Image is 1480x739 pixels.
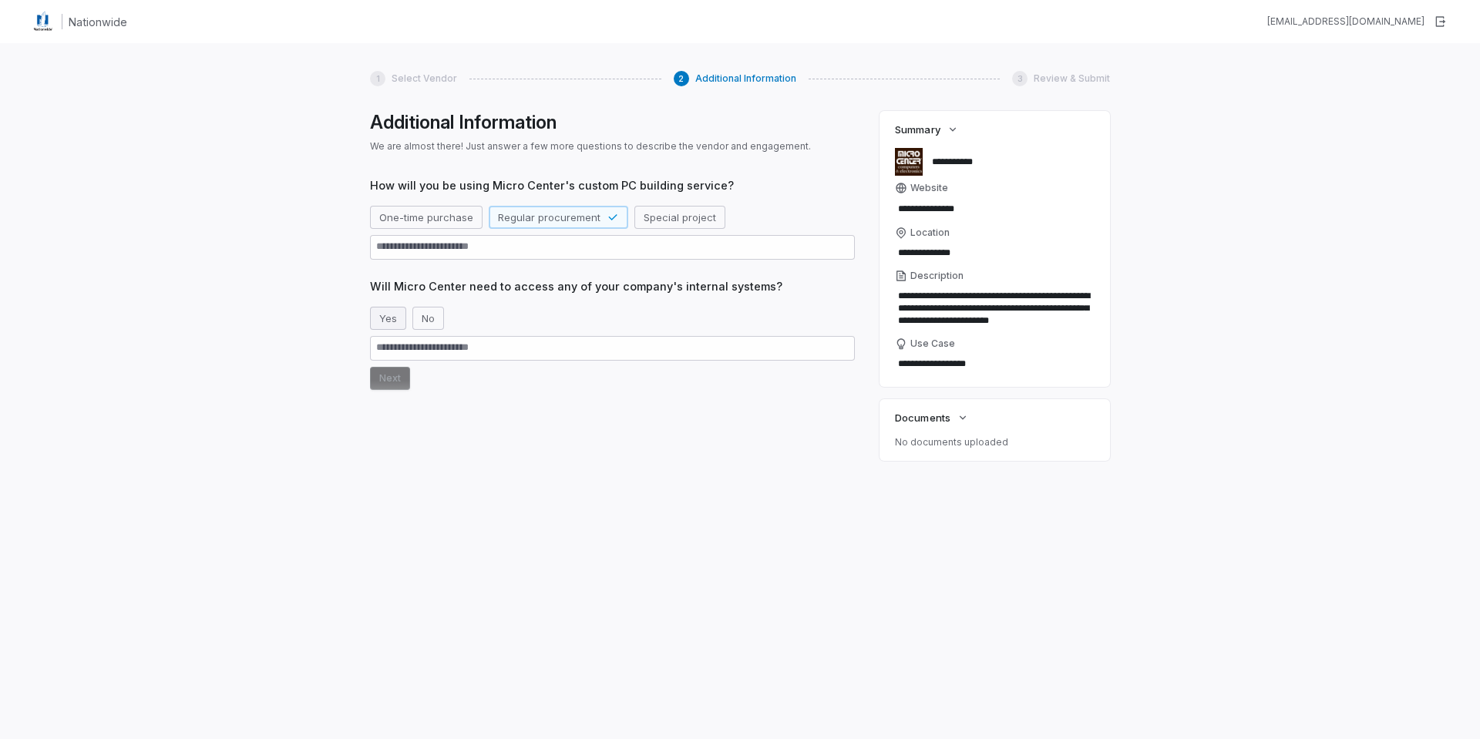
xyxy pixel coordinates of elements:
[910,182,948,194] span: Website
[392,72,457,85] span: Select Vendor
[910,227,950,239] span: Location
[895,198,1068,220] input: Website
[895,436,1095,448] p: No documents uploaded
[69,14,127,30] h1: Nationwide
[370,206,483,229] button: One-time purchase
[489,206,628,229] button: Regular procurement
[910,270,964,282] span: Description
[370,278,855,294] span: Will Micro Center need to access any of your company's internal systems?
[695,72,796,85] span: Additional Information
[412,307,444,330] button: No
[1012,71,1028,86] div: 3
[370,140,855,153] p: We are almost there! Just answer a few more questions to describe the vendor and engagement.
[674,71,689,86] div: 2
[890,116,963,143] button: Summary
[910,338,955,350] span: Use Case
[1267,15,1424,28] div: [EMAIL_ADDRESS][DOMAIN_NAME]
[895,242,1095,264] input: Location
[895,285,1095,331] textarea: Description
[890,404,973,432] button: Documents
[370,177,855,193] span: How will you be using Micro Center's custom PC building service?
[31,9,55,34] img: Clerk Logo
[895,353,1095,375] textarea: Use Case
[634,206,725,229] button: Special project
[1034,72,1110,85] span: Review & Submit
[370,307,406,330] button: Yes
[895,411,950,425] span: Documents
[895,123,940,136] span: Summary
[370,111,855,134] h1: Additional Information
[370,71,385,86] div: 1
